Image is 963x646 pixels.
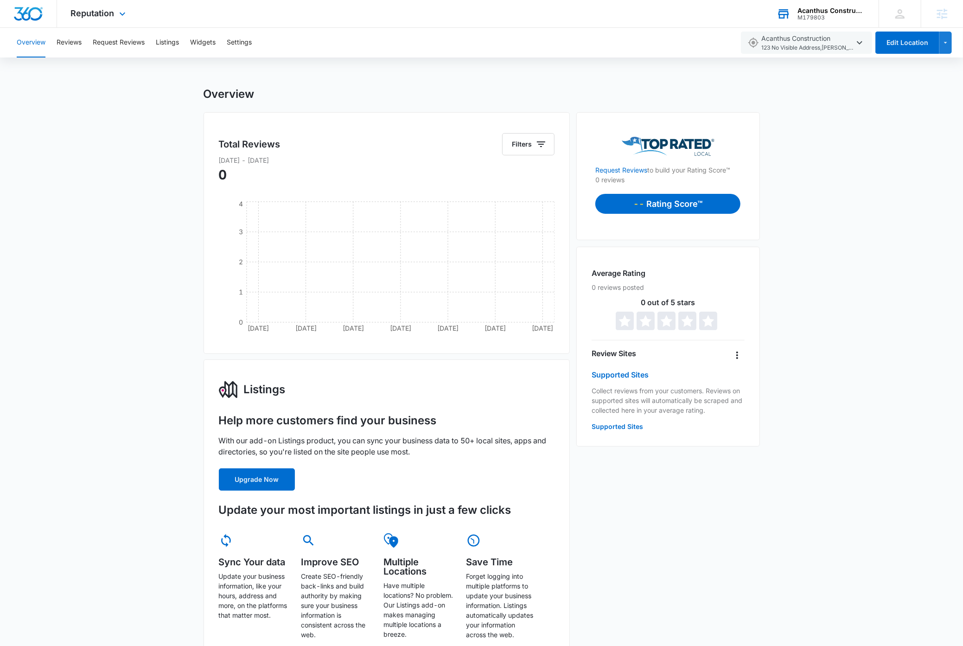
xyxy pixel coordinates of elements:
[595,156,740,175] p: to build your Rating Score™
[239,258,243,266] tspan: 2
[301,557,371,567] h5: Improve SEO
[390,324,411,332] tspan: [DATE]
[485,324,506,332] tspan: [DATE]
[592,348,636,359] h4: Review Sites
[301,571,371,640] p: Create SEO-friendly back-links and build authority by making sure your business information is co...
[532,324,553,332] tspan: [DATE]
[71,8,115,18] span: Reputation
[875,32,939,54] button: Edit Location
[595,166,647,174] a: Request Reviews
[633,198,646,210] p: --
[219,435,555,457] p: With our add-on Listings product, you can sync your business data to 50+ local sites, apps and di...
[592,282,744,292] p: 0 reviews posted
[592,268,645,279] h4: Average Rating
[190,28,216,58] button: Widgets
[342,324,364,332] tspan: [DATE]
[219,137,281,151] h5: Total Reviews
[592,422,643,430] a: Supported Sites
[761,33,854,52] span: Acanthus Construction
[219,414,437,428] h1: Help more customers find your business
[244,381,286,398] h3: Listings
[592,299,744,306] p: 0 out of 5 stars
[239,228,243,236] tspan: 3
[466,571,536,640] p: Forget logging into multiple platforms to update your business information. Listings automaticall...
[219,557,288,567] h5: Sync Your data
[797,14,865,21] div: account id
[156,28,179,58] button: Listings
[219,468,295,491] button: Upgrade Now
[592,370,649,379] a: Supported Sites
[219,155,555,165] p: [DATE] - [DATE]
[239,288,243,296] tspan: 1
[730,348,745,363] button: Overflow Menu
[797,7,865,14] div: account name
[219,167,227,183] span: 0
[466,557,536,567] h5: Save Time
[741,32,872,54] button: Acanthus Construction123 No Visible Address,[PERSON_NAME],FL
[502,133,555,155] button: Filters
[57,28,82,58] button: Reviews
[622,137,714,156] img: Top Rated Local Logo
[248,324,269,332] tspan: [DATE]
[227,28,252,58] button: Settings
[239,318,243,326] tspan: 0
[592,386,744,415] p: Collect reviews from your customers. Reviews on supported sites will automatically be scraped and...
[204,87,255,101] h1: Overview
[384,581,453,639] p: Have multiple locations? No problem. Our Listings add-on makes managing multiple locations a breeze.
[93,28,145,58] button: Request Reviews
[646,198,702,210] p: Rating Score™
[595,175,740,185] p: 0 reviews
[219,502,555,518] h3: Update your most important listings in just a few clicks
[295,324,316,332] tspan: [DATE]
[239,200,243,208] tspan: 4
[219,571,288,620] p: Update your business information, like your hours, address and more, on the platforms that matter...
[384,557,453,576] h5: Multiple Locations
[437,324,459,332] tspan: [DATE]
[761,44,854,52] span: 123 No Visible Address , [PERSON_NAME] , FL
[17,28,45,58] button: Overview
